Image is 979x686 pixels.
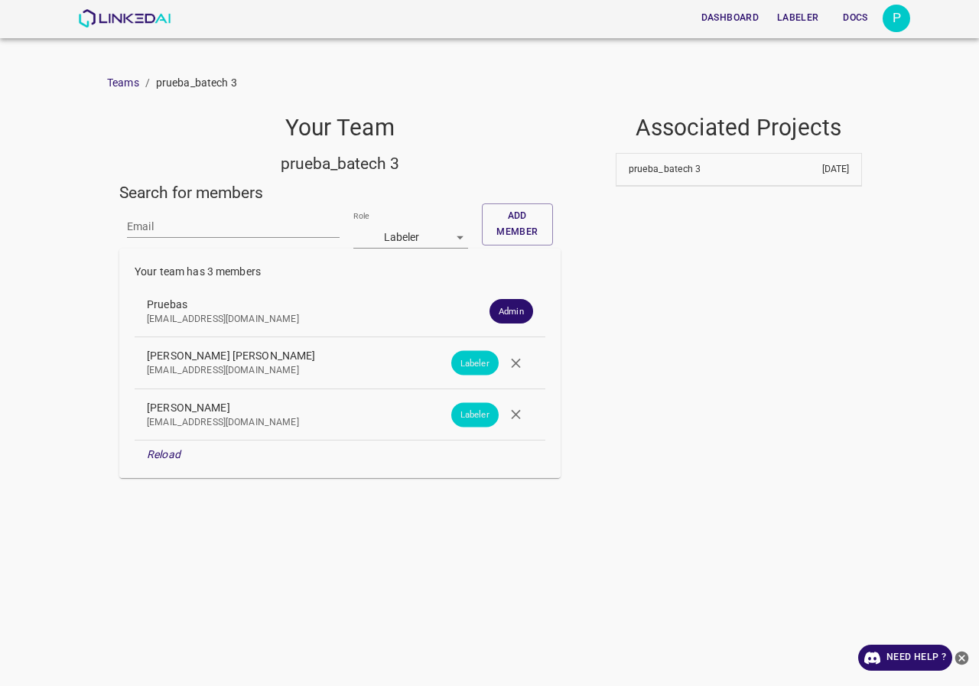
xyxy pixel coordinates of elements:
button: Open settings [883,5,910,32]
button: Dashboard [695,5,765,31]
a: Teams [107,76,139,89]
div: Reload [135,441,545,469]
img: LinkedAI [78,9,171,28]
div: prueba_batech 3[DATE] [616,154,862,187]
div: P [883,5,910,32]
button: Labeler [771,5,825,31]
span: Pruebas [147,297,509,313]
em: Reload [147,448,181,460]
p: prueba_batech 3 [156,75,237,91]
div: Labeler [353,226,468,249]
nav: breadcrumb [107,75,872,91]
p: [EMAIL_ADDRESS][DOMAIN_NAME] [147,416,509,430]
span: Admin [489,305,533,318]
h4: Your Team [119,114,561,142]
li: / [145,75,150,91]
button: close-help [952,645,971,671]
a: Need Help ? [858,645,952,671]
p: prueba_batech 3 [629,163,739,177]
button: Add member [482,203,553,245]
a: Dashboard [692,2,768,34]
label: Role [353,210,369,221]
span: [PERSON_NAME] [147,400,509,416]
p: [EMAIL_ADDRESS][DOMAIN_NAME] [147,364,509,378]
span: [PERSON_NAME] [PERSON_NAME] [147,348,509,364]
h4: Associated Projects [616,114,863,142]
a: Docs [828,2,883,34]
span: Labeler [451,356,499,369]
button: Docs [831,5,880,31]
p: [DATE] [739,163,849,177]
p: [EMAIL_ADDRESS][DOMAIN_NAME] [147,313,509,327]
h5: prueba_batech 3 [119,153,561,174]
h5: Search for members [119,182,561,203]
a: Labeler [768,2,828,34]
p: Your team has 3 members [135,264,545,280]
span: Labeler [451,408,499,421]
